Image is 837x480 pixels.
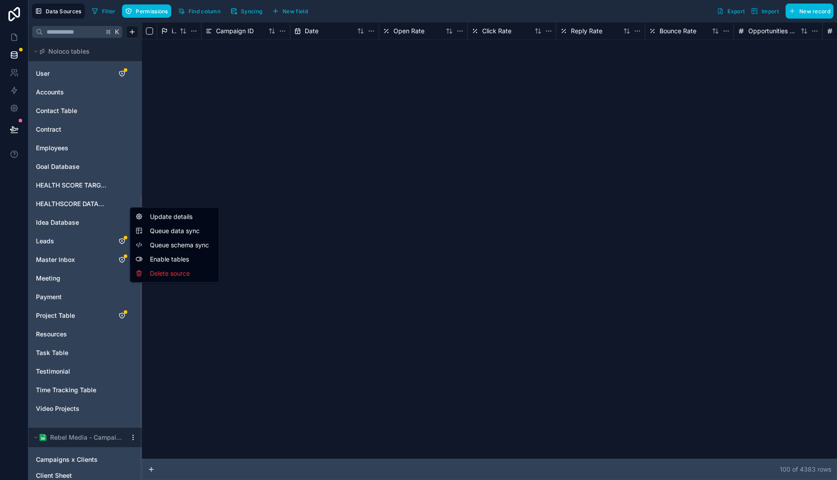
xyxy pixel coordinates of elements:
[150,226,214,235] span: Queue data sync
[150,241,214,250] span: Queue schema sync
[132,266,217,281] div: Delete source
[136,226,214,235] button: Queue data sync
[132,210,217,224] div: Update details
[132,252,217,266] div: Enable tables
[136,241,214,250] button: Queue schema sync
